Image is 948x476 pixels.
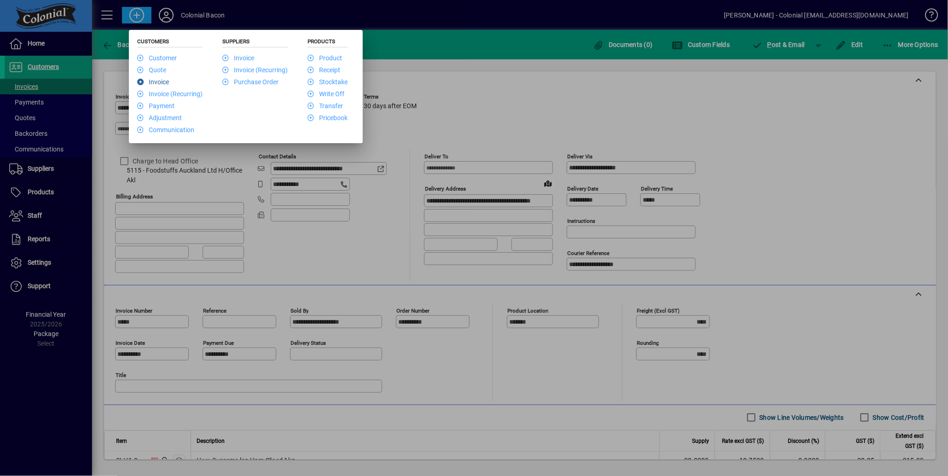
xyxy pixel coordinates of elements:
[308,66,340,74] a: Receipt
[222,54,254,62] a: Invoice
[308,90,344,98] a: Write Off
[137,66,166,74] a: Quote
[308,78,348,86] a: Stocktake
[308,114,348,122] a: Pricebook
[137,90,203,98] a: Invoice (Recurring)
[137,38,203,47] h5: Customers
[222,66,288,74] a: Invoice (Recurring)
[222,38,288,47] h5: Suppliers
[137,126,194,134] a: Communication
[222,78,279,86] a: Purchase Order
[137,54,177,62] a: Customer
[137,114,182,122] a: Adjustment
[308,38,348,47] h5: Products
[137,102,174,110] a: Payment
[137,78,169,86] a: Invoice
[308,54,342,62] a: Product
[308,102,343,110] a: Transfer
